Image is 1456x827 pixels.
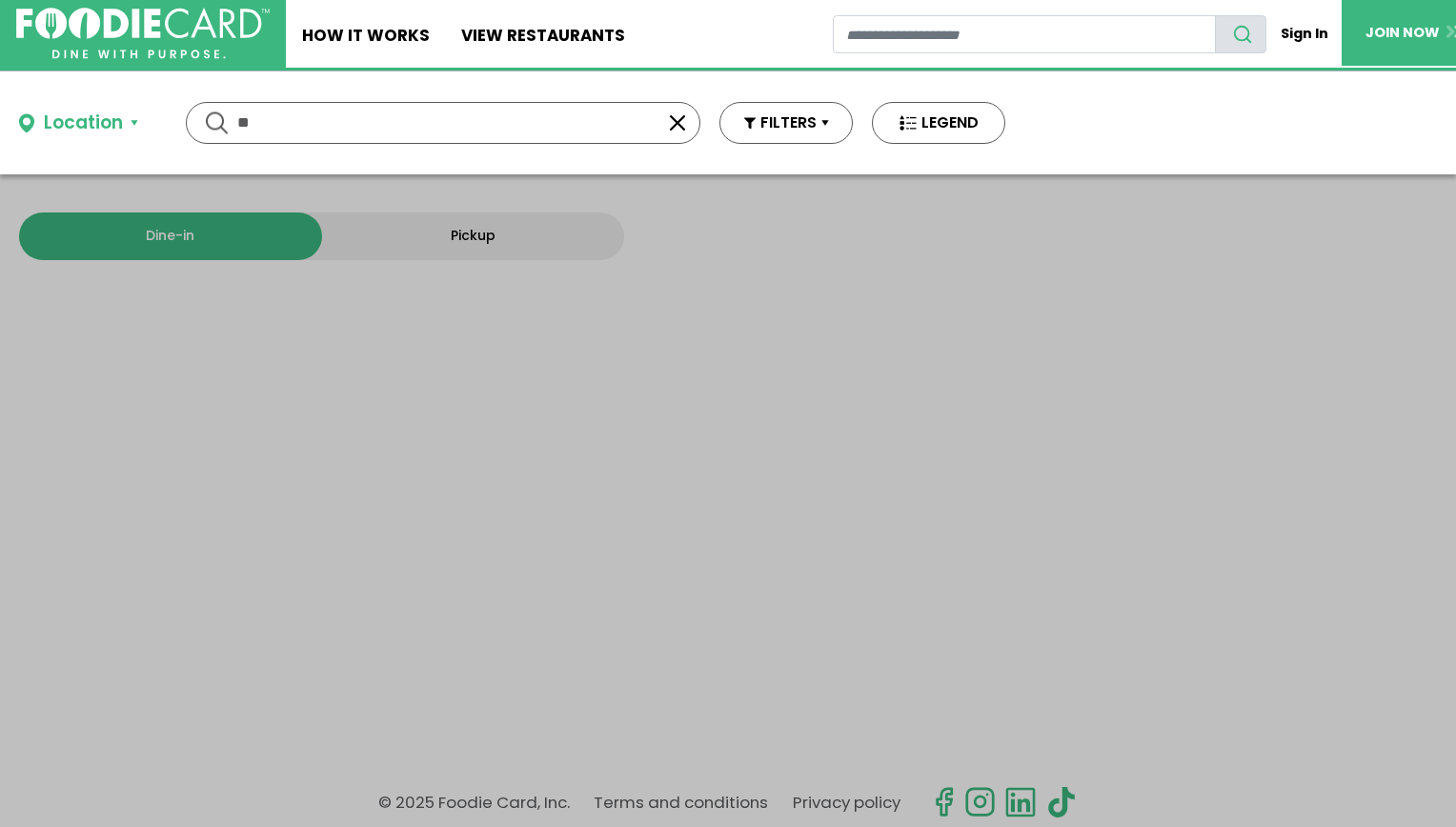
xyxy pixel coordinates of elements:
[833,15,1216,53] input: restaurant search
[16,8,270,59] img: FoodieCard; Eat, Drink, Save, Donate
[44,110,123,137] div: Location
[19,110,138,137] button: Location
[872,102,1005,144] button: LEGEND
[1215,15,1266,53] button: search
[1266,15,1342,52] a: Sign In
[719,102,853,144] button: FILTERS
